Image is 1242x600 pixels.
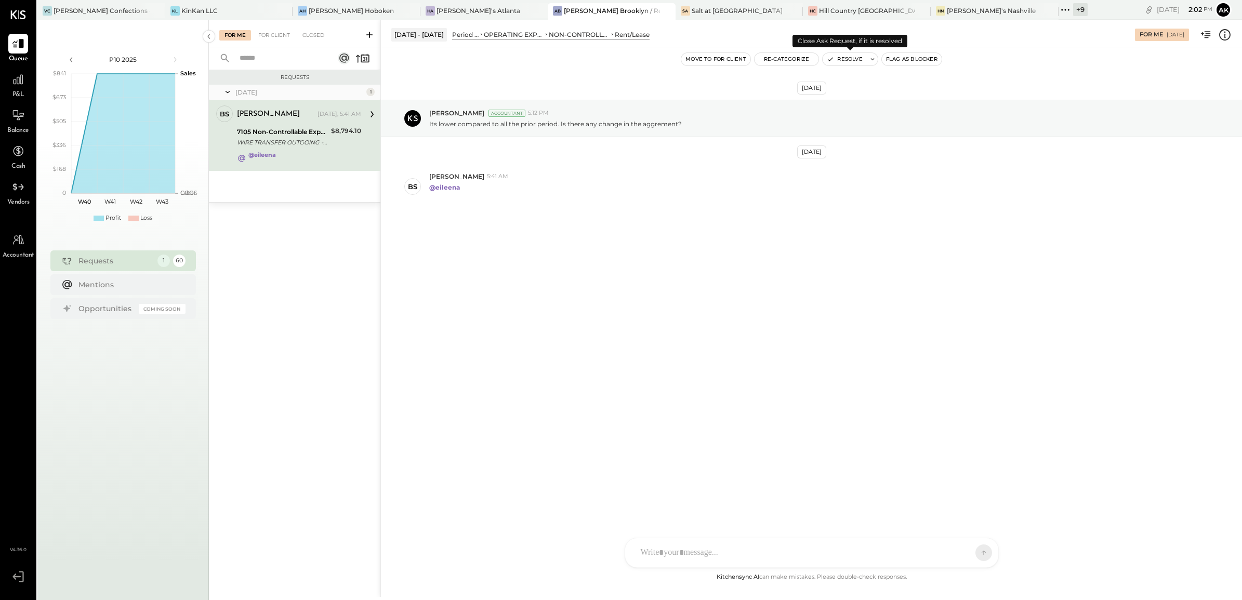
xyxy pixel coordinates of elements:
button: Ak [1215,2,1232,18]
div: Loss [140,214,152,222]
div: KL [170,6,180,16]
span: P&L [12,90,24,100]
div: Profit [105,214,121,222]
div: [PERSON_NAME] [237,109,300,119]
div: For Me [219,30,251,41]
a: Cash [1,141,36,171]
div: Closed [297,30,329,41]
div: KinKan LLC [181,6,218,15]
div: [PERSON_NAME]'s Nashville [947,6,1036,15]
strong: @eileena [429,183,460,191]
div: For Me [1140,31,1163,39]
div: HA [426,6,435,16]
div: [DATE] [235,88,364,97]
text: W42 [130,198,142,205]
div: VC [43,6,52,16]
div: [DATE] [797,82,826,95]
div: Rent/Lease [615,30,650,39]
div: AB [553,6,562,16]
strong: @eileena [248,151,276,158]
div: WIRE TRANSFER OUTGOING - Two [PERSON_NAME] LLC [237,137,328,148]
text: W40 [77,198,90,205]
div: Requests [214,74,375,81]
text: $168 [53,165,66,172]
button: Resolve [823,53,866,65]
span: 5:12 PM [528,109,549,117]
div: Opportunities [78,303,134,314]
div: [PERSON_NAME] Brooklyn / Rebel Cafe [564,6,660,15]
button: Re-Categorize [755,53,819,65]
text: W41 [104,198,116,205]
div: Period P&L [452,30,479,39]
div: Sa [681,6,690,16]
div: OPERATING EXPENSES (EBITDA) [484,30,544,39]
div: Close Ask Request, if it is resolved [792,35,907,47]
div: [PERSON_NAME]'s Atlanta [437,6,520,15]
div: Salt at [GEOGRAPHIC_DATA] [692,6,783,15]
span: Accountant [3,251,34,260]
div: 60 [173,255,186,267]
div: Hill Country [GEOGRAPHIC_DATA] [819,6,915,15]
a: Queue [1,34,36,64]
span: [PERSON_NAME] [429,109,484,117]
text: $841 [53,70,66,77]
div: AH [298,6,307,16]
span: [PERSON_NAME] [429,172,484,181]
div: NON-CONTROLLABLE EXPENSES [549,30,610,39]
div: [DATE], 5:41 AM [318,110,361,118]
text: $673 [52,94,66,101]
div: [PERSON_NAME] Confections - [GEOGRAPHIC_DATA] [54,6,150,15]
a: Accountant [1,230,36,260]
div: HC [808,6,817,16]
div: copy link [1144,4,1154,15]
span: Cash [11,162,25,171]
p: Its lower compared to all the prior period. Is there any change in the aggrement? [429,119,682,128]
div: [DATE] [1167,31,1184,38]
span: Balance [7,126,29,136]
a: Balance [1,105,36,136]
a: Vendors [1,177,36,207]
div: 1 [366,88,375,96]
div: BS [408,182,417,192]
text: Sales [180,70,196,77]
div: BS [220,109,229,119]
div: + 9 [1073,3,1088,16]
button: Move to for client [681,53,750,65]
div: P10 2025 [79,55,167,64]
text: $336 [52,141,66,149]
text: $505 [52,117,66,125]
text: 0 [62,189,66,196]
div: HN [936,6,945,16]
div: $8,794.10 [331,126,361,136]
button: Flag as Blocker [882,53,942,65]
div: For Client [253,30,295,41]
span: Queue [9,55,28,64]
div: Accountant [488,110,525,117]
div: [DATE] - [DATE] [391,28,447,41]
span: 5:41 AM [487,172,508,181]
text: W43 [156,198,168,205]
div: [DATE] [797,145,826,158]
div: 1 [157,255,170,267]
div: Requests [78,256,152,266]
div: Coming Soon [139,304,186,314]
div: [PERSON_NAME] Hoboken [309,6,394,15]
div: [DATE] [1157,5,1212,15]
text: Labor [180,189,196,196]
a: P&L [1,70,36,100]
div: 7105 Non-Controllable Expenses:Rent/Lease [237,127,328,137]
span: Vendors [7,198,30,207]
div: Mentions [78,279,180,290]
